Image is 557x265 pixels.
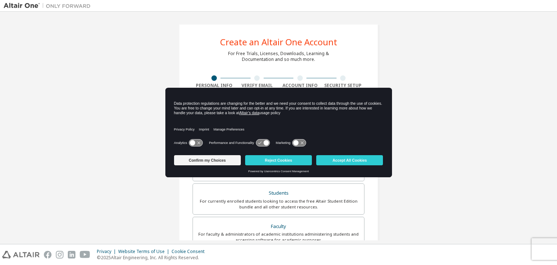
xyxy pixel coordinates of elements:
[322,83,365,88] div: Security Setup
[68,251,75,258] img: linkedin.svg
[172,249,209,254] div: Cookie Consent
[197,231,360,243] div: For faculty & administrators of academic institutions administering students and accessing softwa...
[97,254,209,261] p: © 2025 Altair Engineering, Inc. All Rights Reserved.
[56,251,63,258] img: instagram.svg
[193,83,236,88] div: Personal Info
[278,83,322,88] div: Account Info
[220,38,337,46] div: Create an Altair One Account
[80,251,90,258] img: youtube.svg
[44,251,51,258] img: facebook.svg
[197,221,360,232] div: Faculty
[236,83,279,88] div: Verify Email
[2,251,40,258] img: altair_logo.svg
[228,51,329,62] div: For Free Trials, Licenses, Downloads, Learning & Documentation and so much more.
[197,188,360,198] div: Students
[4,2,94,9] img: Altair One
[197,198,360,210] div: For currently enrolled students looking to access the free Altair Student Edition bundle and all ...
[97,249,118,254] div: Privacy
[118,249,172,254] div: Website Terms of Use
